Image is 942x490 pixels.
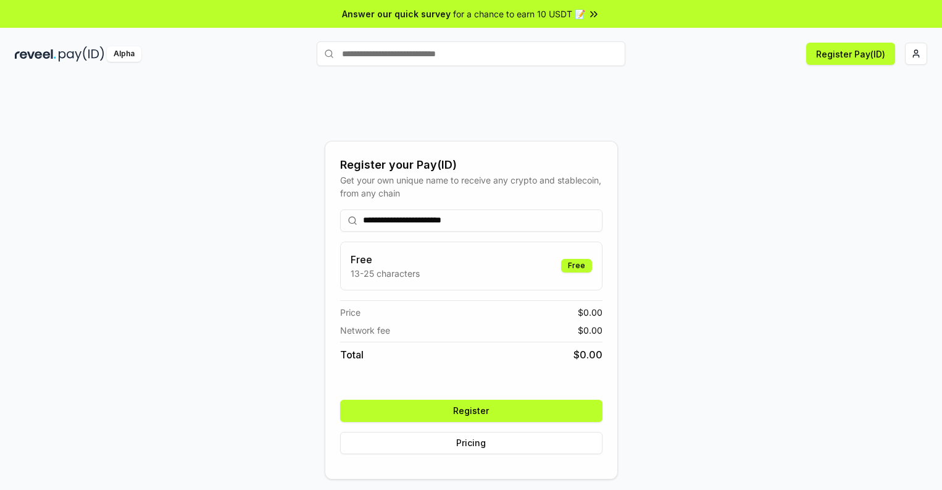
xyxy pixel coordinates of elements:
[340,432,602,454] button: Pricing
[351,252,420,267] h3: Free
[578,324,602,337] span: $ 0.00
[107,46,141,62] div: Alpha
[578,306,602,319] span: $ 0.00
[15,46,56,62] img: reveel_dark
[573,347,602,362] span: $ 0.00
[806,43,895,65] button: Register Pay(ID)
[351,267,420,280] p: 13-25 characters
[340,324,390,337] span: Network fee
[340,306,361,319] span: Price
[340,156,602,174] div: Register your Pay(ID)
[561,259,592,272] div: Free
[342,7,451,20] span: Answer our quick survey
[340,347,364,362] span: Total
[340,174,602,200] div: Get your own unique name to receive any crypto and stablecoin, from any chain
[453,7,585,20] span: for a chance to earn 10 USDT 📝
[340,400,602,422] button: Register
[59,46,104,62] img: pay_id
